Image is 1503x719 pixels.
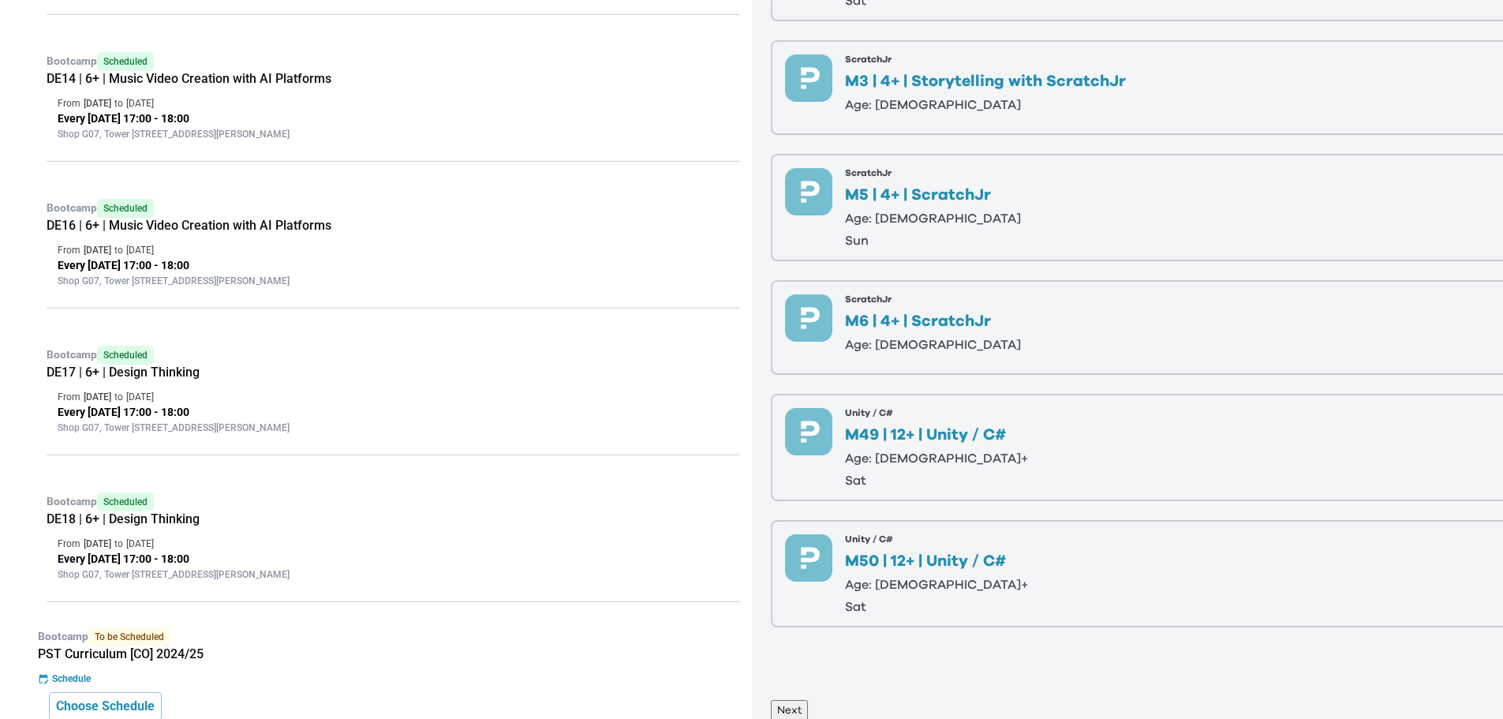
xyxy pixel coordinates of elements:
[58,96,80,110] p: From
[52,672,91,686] p: Schedule
[785,534,832,582] img: preface-course-icon
[845,579,1028,591] p: Age: [DEMOGRAPHIC_DATA]+
[47,511,739,527] h5: DE18 | 6+ | Design Thinking
[58,110,728,127] p: Every [DATE] 17:00 - 18:00
[84,390,111,404] p: [DATE]
[58,243,80,257] p: From
[845,73,1126,89] p: M3 | 4+ | Storytelling with ScratchJr
[777,702,802,719] p: Next
[114,537,123,551] p: to
[845,294,1021,304] p: ScratchJr
[97,199,154,218] span: Scheduled
[47,492,739,511] p: Bootcamp
[126,537,154,551] p: [DATE]
[845,601,1028,613] p: sat
[845,553,1028,569] p: M50 | 12+ | Unity / C#
[785,408,832,455] img: preface-course-icon
[47,218,739,234] h5: DE16 | 6+ | Music Video Creation with AI Platforms
[126,243,154,257] p: [DATE]
[785,54,832,102] img: preface-course-icon
[47,346,739,365] p: Bootcamp
[845,168,1021,178] p: ScratchJr
[845,452,1028,465] p: Age: [DEMOGRAPHIC_DATA]+
[97,492,154,511] span: Scheduled
[58,551,728,567] p: Every [DATE] 17:00 - 18:00
[58,537,80,551] p: From
[47,365,739,380] h5: DE17 | 6+ | Design Thinking
[56,697,155,716] p: Choose Schedule
[84,96,111,110] p: [DATE]
[47,199,739,218] p: Bootcamp
[845,408,1028,418] p: Unity / C#
[845,234,1021,247] p: sun
[126,390,154,404] p: [DATE]
[58,127,728,141] p: Shop G07, Tower [STREET_ADDRESS][PERSON_NAME]
[97,346,154,365] span: Scheduled
[845,339,1021,351] p: Age: [DEMOGRAPHIC_DATA]
[845,534,1028,544] p: Unity / C#
[58,404,728,421] p: Every [DATE] 17:00 - 18:00
[58,390,80,404] p: From
[38,627,739,646] p: Bootcamp
[58,567,728,582] p: Shop G07, Tower [STREET_ADDRESS][PERSON_NAME]
[845,99,1126,111] p: Age: [DEMOGRAPHIC_DATA]
[785,294,832,342] img: preface-course-icon
[47,71,739,87] h5: DE14 | 6+ | Music Video Creation with AI Platforms
[845,54,1126,64] p: ScratchJr
[114,96,123,110] p: to
[58,257,728,274] p: Every [DATE] 17:00 - 18:00
[845,313,1021,329] p: M6 | 4+ | ScratchJr
[114,243,123,257] p: to
[845,212,1021,225] p: Age: [DEMOGRAPHIC_DATA]
[126,96,154,110] p: [DATE]
[58,274,728,288] p: Shop G07, Tower [STREET_ADDRESS][PERSON_NAME]
[785,168,832,215] img: preface-course-icon
[84,537,111,551] p: [DATE]
[97,52,154,71] span: Scheduled
[88,627,170,646] span: To be Scheduled
[38,646,739,662] h5: PST Curriculum [CO] 2024/25
[845,427,1028,443] p: M49 | 12+ | Unity / C#
[84,243,111,257] p: [DATE]
[845,187,1021,203] p: M5 | 4+ | ScratchJr
[58,421,728,435] p: Shop G07, Tower [STREET_ADDRESS][PERSON_NAME]
[114,390,123,404] p: to
[47,52,739,71] p: Bootcamp
[845,474,1028,487] p: sat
